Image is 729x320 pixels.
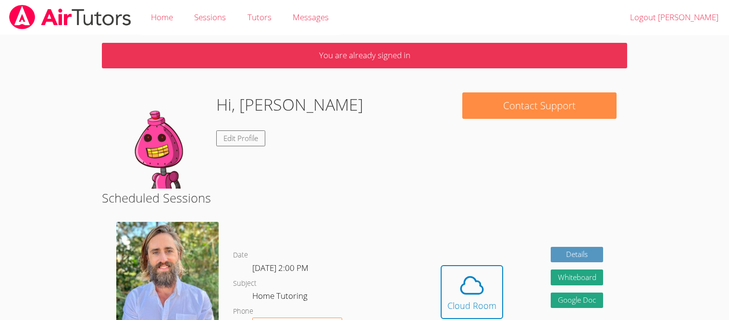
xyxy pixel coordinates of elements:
[233,278,257,290] dt: Subject
[551,293,604,308] a: Google Doc
[293,12,329,23] span: Messages
[233,249,248,261] dt: Date
[252,262,309,273] span: [DATE] 2:00 PM
[462,92,616,119] button: Contact Support
[8,5,132,29] img: airtutors_banner-c4298cdbf04f3fff15de1276eac7730deb9818008684d7c2e4769d2f7ddbe033.png
[216,92,363,117] h1: Hi, [PERSON_NAME]
[102,43,627,68] p: You are already signed in
[233,306,253,318] dt: Phone
[551,247,604,263] a: Details
[216,130,265,146] a: Edit Profile
[447,299,496,312] div: Cloud Room
[102,189,627,207] h2: Scheduled Sessions
[252,289,309,306] dd: Home Tutoring
[551,269,604,285] button: Whiteboard
[441,265,503,319] button: Cloud Room
[112,92,209,189] img: default.png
